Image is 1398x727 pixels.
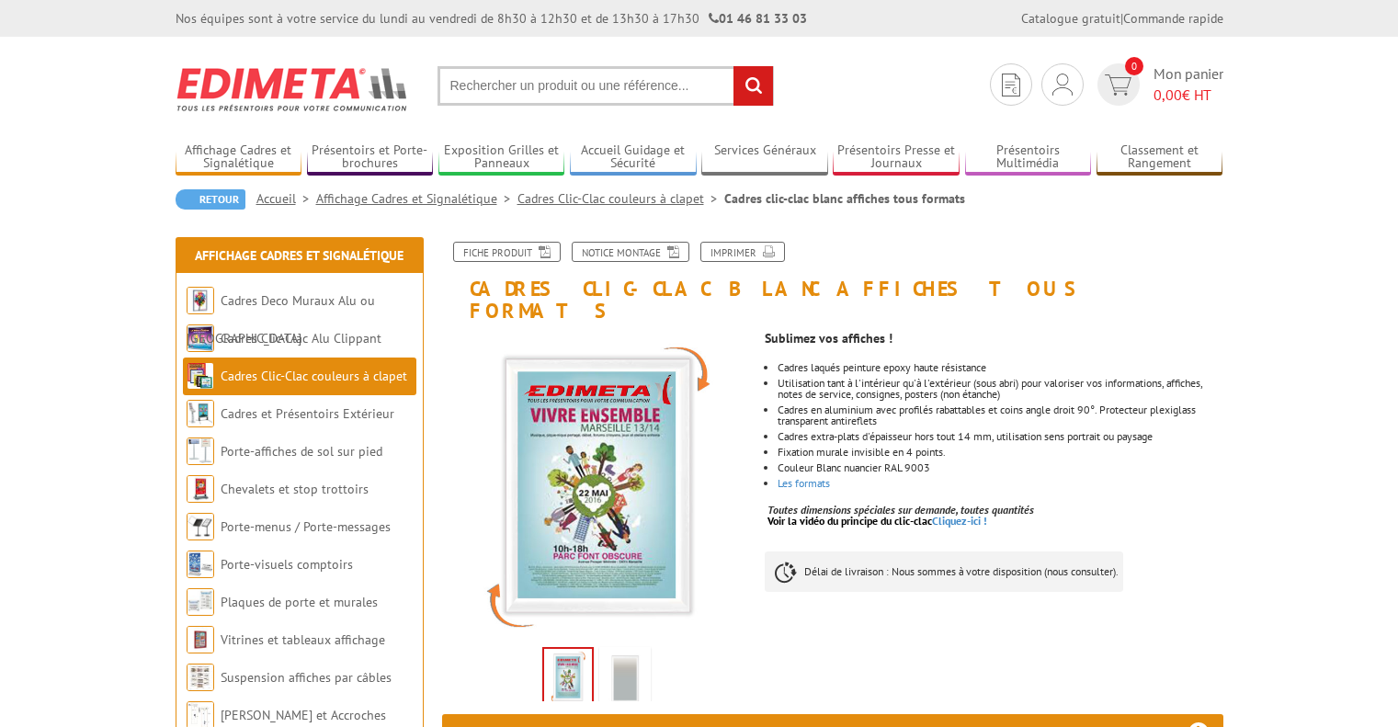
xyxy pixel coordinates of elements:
[256,190,316,207] a: Accueil
[442,331,752,641] img: cadres_aluminium_clic_clac_vac949bc.jpg
[517,190,724,207] a: Cadres Clic-Clac couleurs à clapet
[778,462,1222,473] li: Couleur Blanc nuancier RAL 9003
[316,190,517,207] a: Affichage Cadres et Signalétique
[221,631,385,648] a: Vitrines et tableaux affichage
[778,431,1222,442] li: Cadres extra-plats d'épaisseur hors tout 14 mm, utilisation sens portrait ou paysage
[1021,9,1223,28] div: |
[307,142,434,173] a: Présentoirs et Porte-brochures
[1002,74,1020,97] img: devis rapide
[724,189,965,208] li: Cadres clic-clac blanc affiches tous formats
[1125,57,1143,75] span: 0
[767,514,987,528] a: Voir la vidéo du principe du clic-clacCliquez-ici !
[221,518,391,535] a: Porte-menus / Porte-messages
[778,476,830,490] a: Les formats
[767,514,932,528] span: Voir la vidéo du principe du clic-clac
[778,447,1222,458] li: Fixation murale invisible en 4 points.
[187,588,214,616] img: Plaques de porte et murales
[570,142,697,173] a: Accueil Guidage et Sécurité
[438,142,565,173] a: Exposition Grilles et Panneaux
[453,242,561,262] a: Fiche produit
[733,66,773,106] input: rechercher
[187,626,214,653] img: Vitrines et tableaux affichage
[195,247,403,264] a: Affichage Cadres et Signalétique
[187,292,375,346] a: Cadres Deco Muraux Alu ou [GEOGRAPHIC_DATA]
[767,503,1034,517] em: Toutes dimensions spéciales sur demande, toutes quantités
[187,287,214,314] img: Cadres Deco Muraux Alu ou Bois
[1052,74,1073,96] img: devis rapide
[765,333,1222,344] p: Sublimez vos affiches !
[1105,74,1131,96] img: devis rapide
[1154,85,1182,104] span: 0,00
[221,594,378,610] a: Plaques de porte et murales
[965,142,1092,173] a: Présentoirs Multimédia
[700,242,785,262] a: Imprimer
[778,362,1222,373] li: Cadres laqués peinture epoxy haute résistance
[778,378,1222,400] li: Utilisation tant à l'intérieur qu'à l'extérieur (sous abri) pour valoriser vos informations, affi...
[438,66,774,106] input: Rechercher un produit ou une référence...
[176,189,245,210] a: Retour
[187,551,214,578] img: Porte-visuels comptoirs
[221,443,382,460] a: Porte-affiches de sol sur pied
[1097,142,1223,173] a: Classement et Rangement
[765,551,1123,592] p: Délai de livraison : Nous sommes à votre disposition (nous consulter).
[1154,85,1223,106] span: € HT
[187,437,214,465] img: Porte-affiches de sol sur pied
[221,368,407,384] a: Cadres Clic-Clac couleurs à clapet
[187,513,214,540] img: Porte-menus / Porte-messages
[187,362,214,390] img: Cadres Clic-Clac couleurs à clapet
[1093,63,1223,106] a: devis rapide 0 Mon panier 0,00€ HT
[603,651,647,708] img: cadre_blanc_vide.jpg
[187,400,214,427] img: Cadres et Présentoirs Extérieur
[176,9,807,28] div: Nos équipes sont à votre service du lundi au vendredi de 8h30 à 12h30 et de 13h30 à 17h30
[1021,10,1120,27] a: Catalogue gratuit
[176,142,302,173] a: Affichage Cadres et Signalétique
[544,649,592,706] img: cadres_aluminium_clic_clac_vac949bc.jpg
[187,664,214,691] img: Suspension affiches par câbles
[572,242,689,262] a: Notice Montage
[176,55,410,123] img: Edimeta
[701,142,828,173] a: Services Généraux
[187,475,214,503] img: Chevalets et stop trottoirs
[1123,10,1223,27] a: Commande rapide
[1154,63,1223,106] span: Mon panier
[833,142,960,173] a: Présentoirs Presse et Journaux
[428,242,1237,322] h1: Cadres clic-clac blanc affiches tous formats
[221,556,353,573] a: Porte-visuels comptoirs
[221,481,369,497] a: Chevalets et stop trottoirs
[778,404,1222,426] li: Cadres en aluminium avec profilés rabattables et coins angle droit 90°. Protecteur plexiglass tra...
[221,330,381,346] a: Cadres Clic-Clac Alu Clippant
[709,10,807,27] strong: 01 46 81 33 03
[221,669,392,686] a: Suspension affiches par câbles
[221,405,394,422] a: Cadres et Présentoirs Extérieur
